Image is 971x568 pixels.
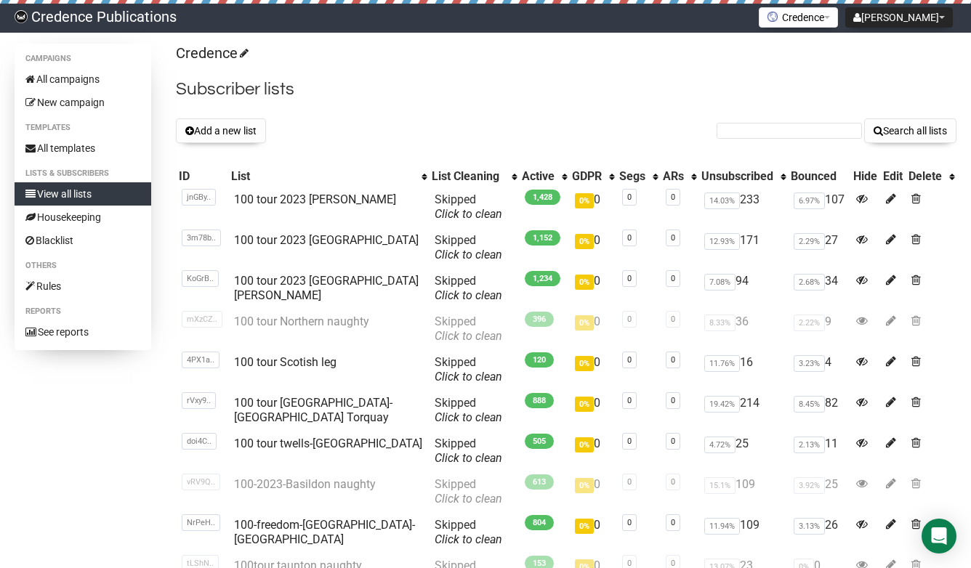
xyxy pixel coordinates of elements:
[794,315,825,331] span: 2.22%
[788,471,850,512] td: 25
[704,274,736,291] span: 7.08%
[234,355,337,369] a: 100 tour Scotish leg
[435,329,502,343] a: Click to clean
[15,10,28,23] img: 014c4fb6c76d8aefd1845f33fd15ecf9
[435,274,502,302] span: Skipped
[15,50,151,68] li: Campaigns
[850,166,880,187] th: Hide: No sort applied, sorting is disabled
[759,7,838,28] button: Credence
[575,397,594,412] span: 0%
[182,514,220,531] span: NrPeH..
[788,390,850,431] td: 82
[767,11,778,23] img: favicons
[15,303,151,320] li: Reports
[671,274,675,283] a: 0
[627,559,632,568] a: 0
[698,309,788,349] td: 36
[794,192,825,209] span: 6.97%
[701,169,773,184] div: Unsubscribed
[234,518,415,546] a: 100-freedom-[GEOGRAPHIC_DATA]-[GEOGRAPHIC_DATA]
[522,169,555,184] div: Active
[704,437,736,453] span: 4.72%
[575,234,594,249] span: 0%
[671,315,675,324] a: 0
[788,431,850,471] td: 11
[853,169,877,184] div: Hide
[228,166,429,187] th: List: No sort applied, activate to apply an ascending sort
[698,512,788,553] td: 109
[575,193,594,208] span: 0%
[519,166,569,187] th: Active: No sort applied, activate to apply an ascending sort
[182,189,216,206] span: jnGBy..
[182,474,220,490] span: vRV9Q..
[883,169,903,184] div: Edit
[435,207,502,221] a: Click to clean
[788,227,850,268] td: 27
[569,166,616,187] th: GDPR: No sort applied, activate to apply an ascending sort
[627,233,632,243] a: 0
[788,512,850,553] td: 26
[435,532,502,546] a: Click to clean
[176,118,266,143] button: Add a new list
[698,268,788,309] td: 94
[698,166,788,187] th: Unsubscribed: No sort applied, activate to apply an ascending sort
[788,187,850,227] td: 107
[176,44,246,62] a: Credence
[880,166,906,187] th: Edit: No sort applied, sorting is disabled
[435,370,502,384] a: Click to clean
[619,169,645,184] div: Segs
[435,396,502,424] span: Skipped
[234,396,392,424] a: 100 tour [GEOGRAPHIC_DATA]-[GEOGRAPHIC_DATA] Torquay
[575,519,594,534] span: 0%
[435,410,502,424] a: Click to clean
[569,471,616,512] td: 0
[182,352,219,368] span: 4PX1a..
[182,311,222,328] span: mXzCZ..
[234,437,422,450] a: 100 tour twells-[GEOGRAPHIC_DATA]
[182,270,219,287] span: KoGrB..
[525,312,554,327] span: 396
[704,477,736,494] span: 15.1%
[627,274,632,283] a: 0
[704,355,740,372] span: 11.76%
[15,206,151,229] a: Housekeeping
[435,355,502,384] span: Skipped
[906,166,956,187] th: Delete: No sort applied, activate to apply an ascending sort
[698,390,788,431] td: 214
[671,477,675,487] a: 0
[15,68,151,91] a: All campaigns
[15,137,151,160] a: All templates
[432,169,504,184] div: List Cleaning
[908,169,942,184] div: Delete
[569,187,616,227] td: 0
[794,274,825,291] span: 2.68%
[231,169,414,184] div: List
[864,118,956,143] button: Search all lists
[15,182,151,206] a: View all lists
[569,349,616,390] td: 0
[671,437,675,446] a: 0
[15,275,151,298] a: Rules
[627,355,632,365] a: 0
[922,519,956,553] div: Open Intercom Messenger
[794,477,825,494] span: 3.92%
[429,166,519,187] th: List Cleaning: No sort applied, activate to apply an ascending sort
[575,478,594,493] span: 0%
[435,451,502,465] a: Click to clean
[234,477,376,491] a: 100-2023-Basildon naughty
[788,268,850,309] td: 34
[698,349,788,390] td: 16
[15,257,151,275] li: Others
[627,437,632,446] a: 0
[704,518,740,535] span: 11.94%
[575,315,594,330] span: 0%
[788,349,850,390] td: 4
[575,356,594,371] span: 0%
[671,233,675,243] a: 0
[15,91,151,114] a: New campaign
[569,268,616,309] td: 0
[704,315,736,331] span: 8.33%
[794,518,825,535] span: 3.13%
[525,352,554,368] span: 120
[435,288,502,302] a: Click to clean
